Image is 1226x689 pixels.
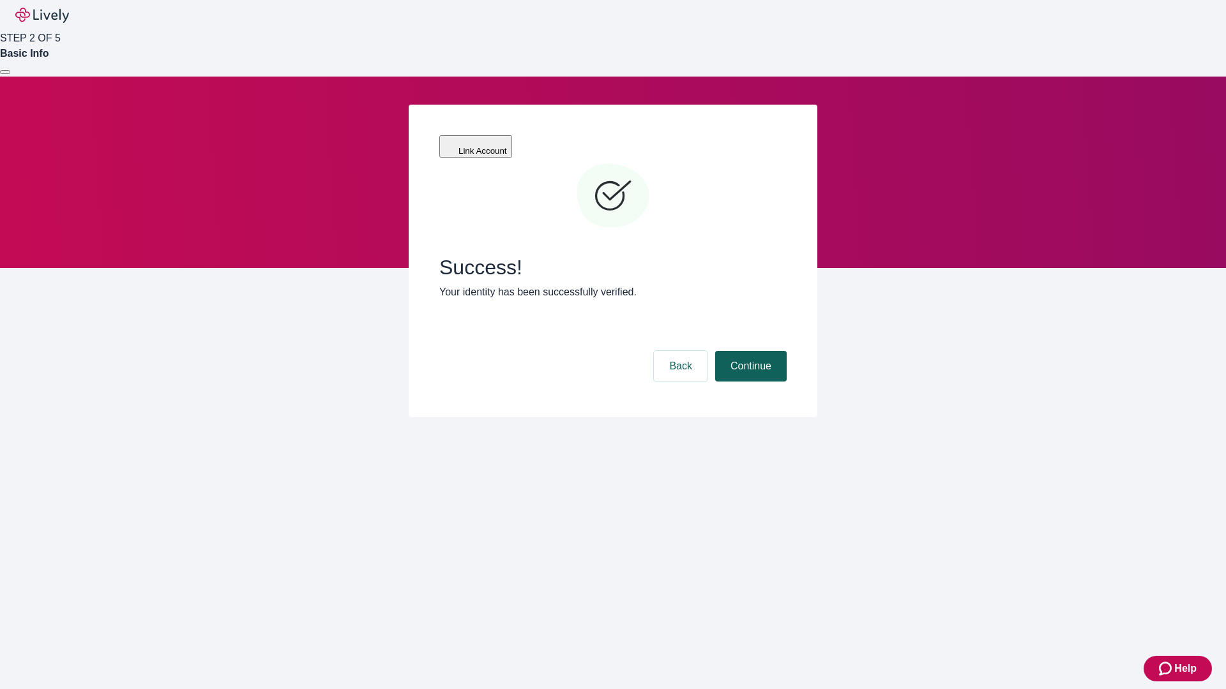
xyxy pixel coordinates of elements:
button: Back [654,351,708,382]
span: Success! [439,255,787,279]
img: Lively [15,8,69,23]
p: Your identity has been successfully verified. [439,285,787,300]
svg: Zendesk support icon [1159,661,1174,676]
svg: Checkmark icon [575,158,651,235]
button: Continue [715,351,787,382]
span: Help [1174,661,1197,676]
button: Zendesk support iconHelp [1144,656,1212,681]
button: Link Account [439,135,512,158]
